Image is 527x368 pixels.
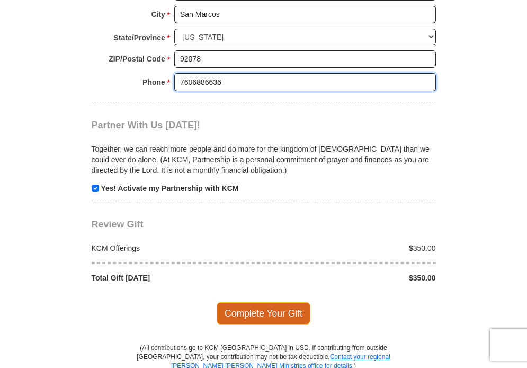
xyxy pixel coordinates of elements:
[86,243,264,253] div: KCM Offerings
[92,120,201,130] span: Partner With Us [DATE]!
[264,243,442,253] div: $350.00
[92,144,436,176] p: Together, we can reach more people and do more for the kingdom of [DEMOGRAPHIC_DATA] than we coul...
[151,7,165,22] strong: City
[114,30,165,45] strong: State/Province
[109,51,165,66] strong: ZIP/Postal Code
[92,219,144,230] span: Review Gift
[264,273,442,283] div: $350.00
[217,302,310,325] span: Complete Your Gift
[101,184,238,192] strong: Yes! Activate my Partnership with KCM
[86,273,264,283] div: Total Gift [DATE]
[142,75,165,90] strong: Phone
